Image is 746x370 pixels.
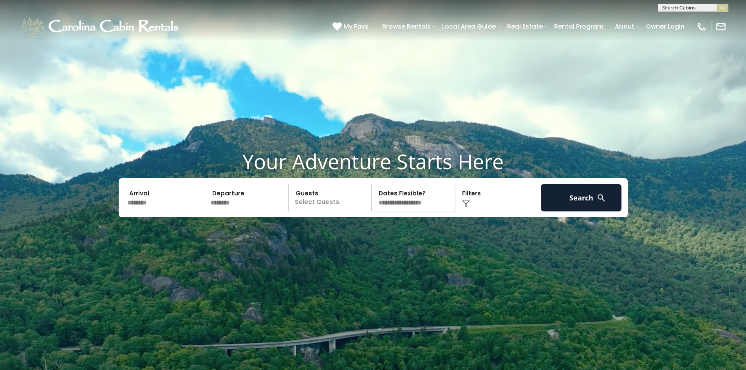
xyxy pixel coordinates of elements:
[291,184,372,211] p: Select Guests
[462,200,470,208] img: filter--v1.png
[696,21,707,32] img: phone-regular-white.png
[550,20,607,33] a: Rental Program
[20,15,182,38] img: White-1-1-2.png
[6,149,740,173] h1: Your Adventure Starts Here
[642,20,688,33] a: Owner Login
[715,21,726,32] img: mail-regular-white.png
[596,193,606,203] img: search-regular-white.png
[343,22,368,31] span: My Favs
[503,20,547,33] a: Real Estate
[611,20,638,33] a: About
[378,20,435,33] a: Browse Rentals
[332,22,370,32] a: My Favs
[541,184,622,211] button: Search
[438,20,500,33] a: Local Area Guide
